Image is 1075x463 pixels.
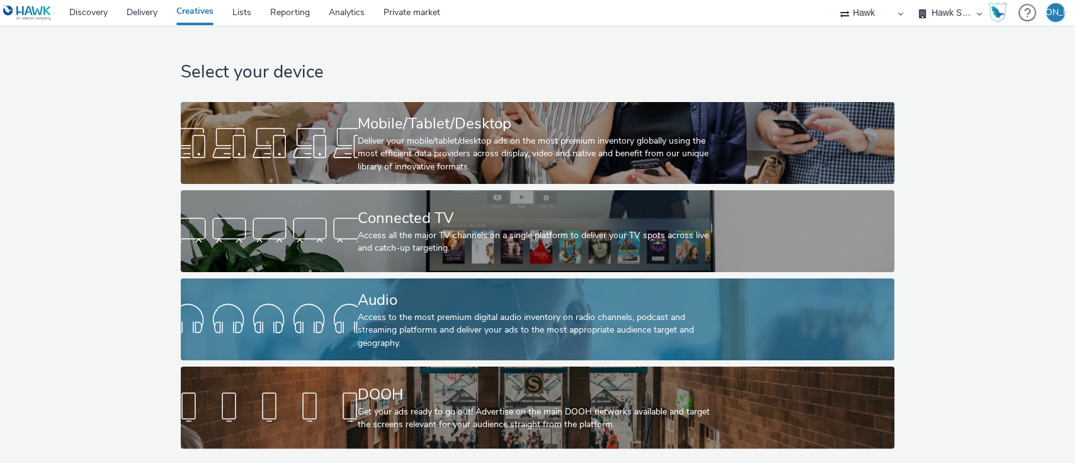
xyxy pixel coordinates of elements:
[358,384,712,406] div: DOOH
[181,278,894,360] a: AudioAccess to the most premium digital audio inventory on radio channels, podcast and streaming ...
[358,311,712,350] div: Access to the most premium digital audio inventory on radio channels, podcast and streaming platf...
[358,406,712,432] div: Get your ads ready to go out! Advertise on the main DOOH networks available and target the screen...
[988,3,1007,23] img: Hawk Academy
[358,289,712,311] div: Audio
[181,367,894,449] a: DOOHGet your ads ready to go out! Advertise on the main DOOH networks available and target the sc...
[358,113,712,135] div: Mobile/Tablet/Desktop
[181,102,894,184] a: Mobile/Tablet/DesktopDeliver your mobile/tablet/desktop ads on the most premium inventory globall...
[181,60,894,84] h1: Select your device
[358,135,712,173] div: Deliver your mobile/tablet/desktop ads on the most premium inventory globally using the most effi...
[358,207,712,229] div: Connected TV
[988,3,1012,23] a: Hawk Academy
[358,229,712,255] div: Access all the major TV channels on a single platform to deliver your TV spots across live and ca...
[181,190,894,272] a: Connected TVAccess all the major TV channels on a single platform to deliver your TV spots across...
[3,5,52,21] img: undefined Logo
